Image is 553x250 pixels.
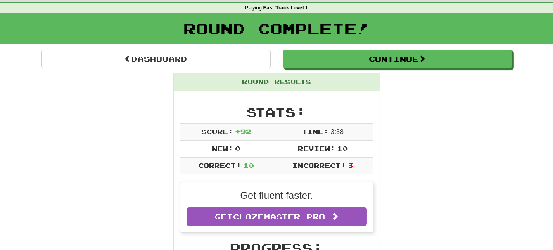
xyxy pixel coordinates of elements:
span: New: [212,144,233,152]
span: + 92 [235,127,251,135]
span: 3 [348,161,353,169]
span: Time: [302,127,329,135]
h1: Round Complete! [3,20,550,37]
a: GetClozemaster Pro [187,207,367,226]
strong: Fast Track Level 1 [263,5,309,11]
span: 10 [243,161,254,169]
a: Dashboard [41,50,271,68]
span: 0 [235,144,240,152]
span: Clozemaster Pro [233,212,325,221]
h2: Stats: [180,106,373,119]
div: Round Results [174,73,380,91]
span: 3 : 38 [331,128,344,135]
span: Correct: [198,161,241,169]
span: Review: [298,144,335,152]
span: Incorrect: [292,161,346,169]
span: 10 [337,144,348,152]
p: Get fluent faster. [187,189,367,203]
button: Continue [283,50,512,68]
span: Score: [201,127,233,135]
